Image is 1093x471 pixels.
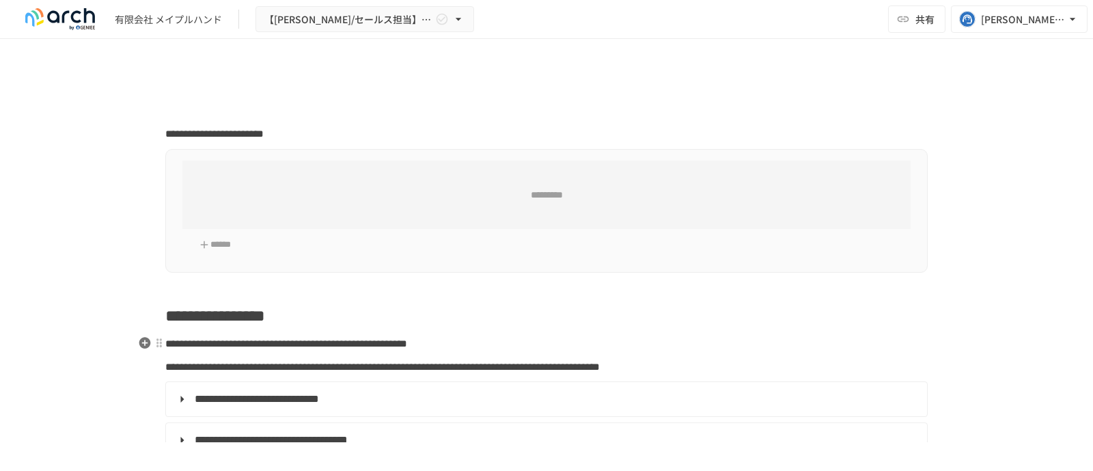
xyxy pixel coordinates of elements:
span: 【[PERSON_NAME]/セールス担当】有限会社メイプルハンド様_初期設定サポート [264,11,432,28]
div: [PERSON_NAME][EMAIL_ADDRESS][DOMAIN_NAME] [981,11,1066,28]
button: 共有 [888,5,945,33]
div: 有限会社 メイプルハンド [115,12,222,27]
span: 共有 [915,12,935,27]
button: 【[PERSON_NAME]/セールス担当】有限会社メイプルハンド様_初期設定サポート [255,6,474,33]
img: logo-default@2x-9cf2c760.svg [16,8,104,30]
button: [PERSON_NAME][EMAIL_ADDRESS][DOMAIN_NAME] [951,5,1088,33]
